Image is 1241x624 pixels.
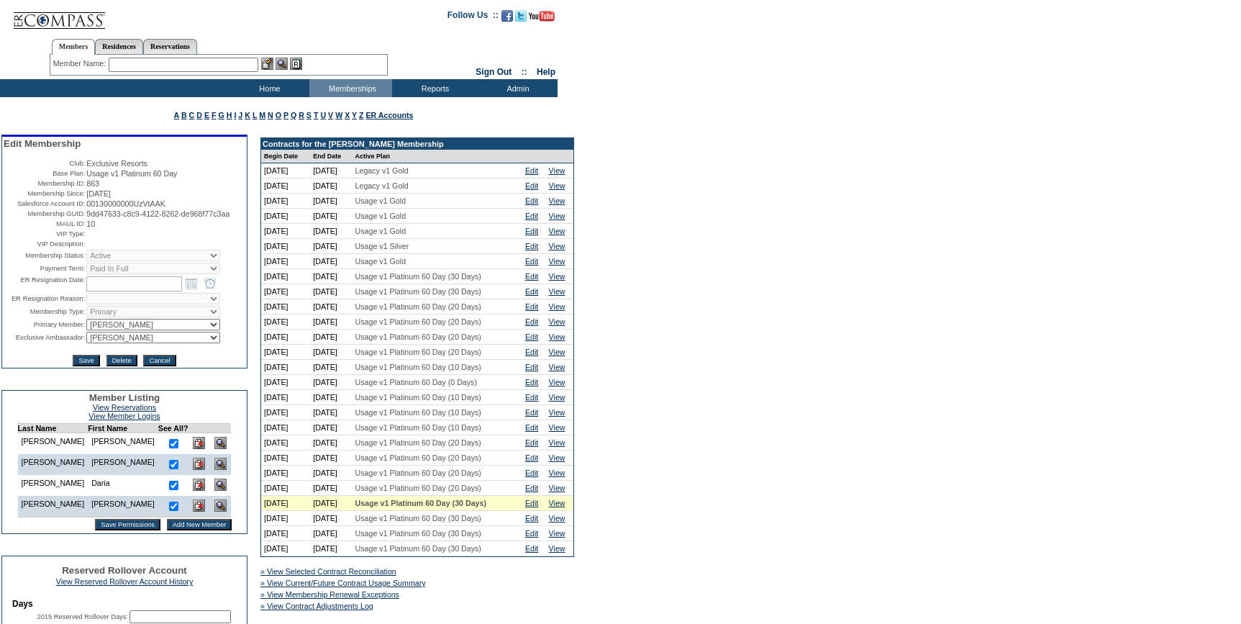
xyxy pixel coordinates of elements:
td: [DATE] [310,178,352,194]
img: Become our fan on Facebook [501,10,513,22]
td: [DATE] [261,541,310,556]
a: Reservations [143,39,197,54]
td: Club: [4,159,85,168]
td: VIP Type: [4,230,85,238]
span: Edit Membership [4,138,81,149]
a: View [549,453,565,462]
a: J [238,111,242,119]
a: View Member Logins [88,412,160,420]
a: Edit [525,408,538,417]
img: View Dashboard [214,437,227,449]
td: [DATE] [310,390,352,405]
a: Edit [525,514,538,523]
a: Sign Out [476,67,512,77]
a: Members [52,39,96,55]
td: [DATE] [310,345,352,360]
label: 2015 Reserved Rollover Days: [37,613,128,620]
a: Q [291,111,296,119]
td: [DATE] [310,375,352,390]
td: [PERSON_NAME] [17,433,88,455]
span: Usage v1 Platinum 60 Day (20 Days) [355,317,481,326]
span: Exclusive Resorts [86,159,147,168]
td: Base Plan: [4,169,85,178]
a: View [549,196,565,205]
span: :: [522,67,527,77]
img: Delete [193,479,205,491]
a: Open the calendar popup. [183,276,199,291]
td: Admin [475,79,558,97]
td: [PERSON_NAME] [88,496,158,517]
td: [DATE] [261,526,310,541]
a: Edit [525,212,538,220]
td: [DATE] [310,315,352,330]
td: [DATE] [310,541,352,556]
img: View Dashboard [214,458,227,470]
input: Delete [106,355,137,366]
a: ER Accounts [365,111,413,119]
a: View [549,393,565,402]
img: b_edit.gif [261,58,273,70]
a: N [268,111,273,119]
td: [DATE] [261,405,310,420]
a: View [549,499,565,507]
span: 9dd47633-c8c9-4122-8262-de968f77c3aa [86,209,229,218]
span: Legacy v1 Gold [355,166,409,175]
td: [DATE] [310,194,352,209]
span: Usage v1 Platinum 60 Day (10 Days) [355,363,481,371]
img: View Dashboard [214,479,227,491]
td: [DATE] [310,224,352,239]
a: Edit [525,242,538,250]
img: Delete [193,458,205,470]
a: Edit [525,453,538,462]
a: B [181,111,187,119]
td: [DATE] [310,435,352,451]
td: [DATE] [261,435,310,451]
span: Legacy v1 Gold [355,181,409,190]
td: [PERSON_NAME] [88,454,158,475]
span: Usage v1 Platinum 60 Day (30 Days) [355,499,486,507]
span: 00130000000UzVtAAK [86,199,165,208]
span: Member Listing [89,392,160,403]
span: Usage v1 Gold [355,257,406,266]
td: ER Resignation Date: [4,276,85,291]
a: A [174,111,179,119]
td: [DATE] [310,254,352,269]
td: [DATE] [310,209,352,224]
a: P [283,111,288,119]
a: X [345,111,350,119]
a: R [299,111,304,119]
a: View [549,272,565,281]
a: H [227,111,232,119]
a: View [549,287,565,296]
span: Usage v1 Platinum 60 Day (30 Days) [355,272,481,281]
img: Delete [193,437,205,449]
img: Delete [193,499,205,512]
a: Subscribe to our YouTube Channel [529,14,555,23]
a: U [320,111,326,119]
td: Begin Date [261,150,310,163]
td: [DATE] [310,405,352,420]
a: Edit [525,363,538,371]
a: Edit [525,423,538,432]
a: G [218,111,224,119]
a: Edit [525,287,538,296]
td: [DATE] [310,420,352,435]
td: Payment Term: [4,263,85,274]
td: [DATE] [310,496,352,511]
span: 863 [86,179,99,188]
a: Edit [525,378,538,386]
a: View [549,181,565,190]
a: View [549,257,565,266]
a: » View Selected Contract Reconciliation [260,567,396,576]
a: Z [359,111,364,119]
td: [PERSON_NAME] [88,433,158,455]
a: View [549,212,565,220]
td: Exclusive Ambassador: [4,332,85,343]
span: Usage v1 Gold [355,196,406,205]
a: Edit [525,333,538,341]
a: Help [537,67,555,77]
a: View [549,514,565,523]
span: Usage v1 Platinum 60 Day (20 Days) [355,469,481,477]
a: View [549,408,565,417]
td: Membership ID: [4,179,85,188]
